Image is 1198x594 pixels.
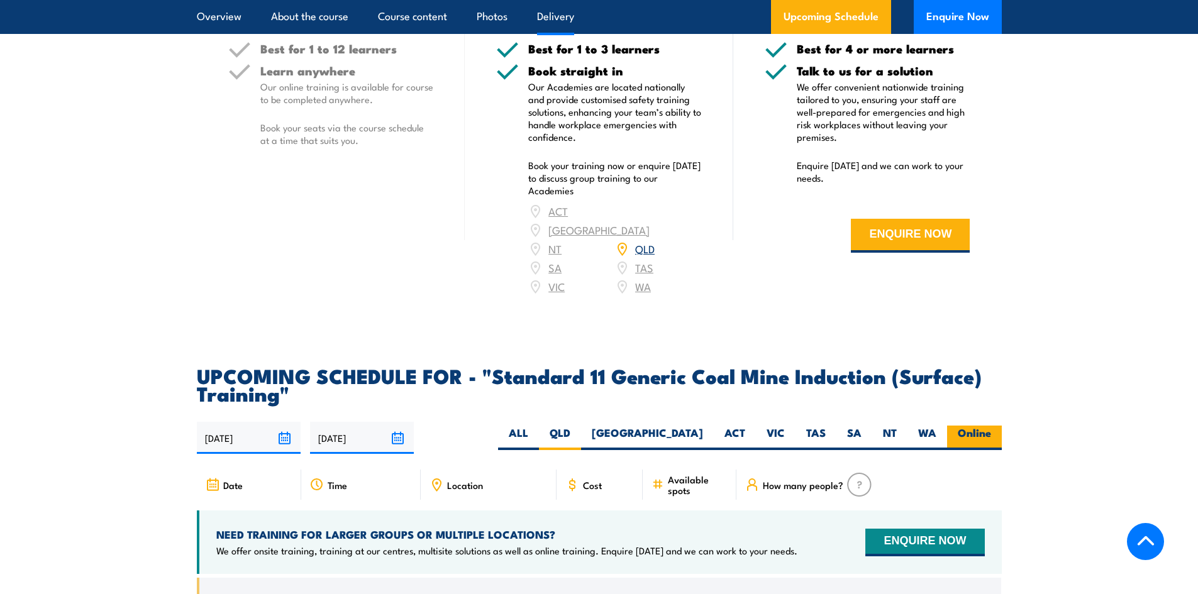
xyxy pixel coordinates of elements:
input: From date [197,422,301,454]
label: QLD [539,426,581,450]
label: SA [836,426,872,450]
a: QLD [635,241,655,256]
label: VIC [756,426,796,450]
h5: Best for 1 to 3 learners [528,43,702,55]
label: NT [872,426,907,450]
button: ENQUIRE NOW [851,219,970,253]
span: Location [447,480,483,490]
label: ACT [714,426,756,450]
span: Available spots [668,474,728,495]
p: Enquire [DATE] and we can work to your needs. [797,159,970,184]
h5: Best for 1 to 12 learners [260,43,434,55]
span: Date [223,480,243,490]
label: Online [947,426,1002,450]
p: Book your seats via the course schedule at a time that suits you. [260,121,434,146]
p: Book your training now or enquire [DATE] to discuss group training to our Academies [528,159,702,197]
h4: NEED TRAINING FOR LARGER GROUPS OR MULTIPLE LOCATIONS? [216,527,797,541]
h5: Learn anywhere [260,65,434,77]
input: To date [310,422,414,454]
span: Cost [583,480,602,490]
span: Time [328,480,347,490]
p: We offer onsite training, training at our centres, multisite solutions as well as online training... [216,544,797,557]
label: [GEOGRAPHIC_DATA] [581,426,714,450]
h2: UPCOMING SCHEDULE FOR - "Standard 11 Generic Coal Mine Induction (Surface) Training" [197,366,1002,402]
button: ENQUIRE NOW [865,529,984,556]
label: TAS [796,426,836,450]
h5: Talk to us for a solution [797,65,970,77]
p: We offer convenient nationwide training tailored to you, ensuring your staff are well-prepared fo... [797,80,970,143]
p: Our Academies are located nationally and provide customised safety training solutions, enhancing ... [528,80,702,143]
h5: Best for 4 or more learners [797,43,970,55]
label: ALL [498,426,539,450]
label: WA [907,426,947,450]
p: Our online training is available for course to be completed anywhere. [260,80,434,106]
h5: Book straight in [528,65,702,77]
span: How many people? [763,480,843,490]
